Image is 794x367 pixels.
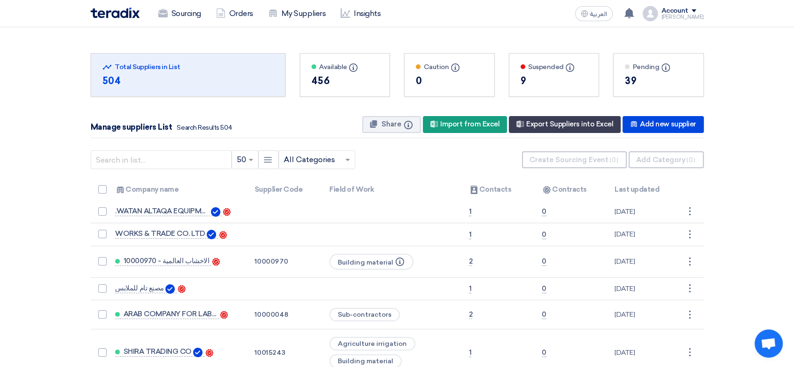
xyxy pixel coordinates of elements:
[625,74,692,88] div: 39
[329,254,413,270] span: Building material
[115,230,218,239] a: WORKS & TRADE CO. LTD Verified Account
[542,257,546,266] span: 0
[261,3,333,24] a: My Suppliers
[682,227,697,242] div: ⋮
[461,179,534,201] th: Contacts
[469,284,472,293] span: 1
[590,11,607,17] span: العربية
[423,116,507,133] div: Import from Excel
[165,284,175,294] img: Verified Account
[575,6,613,21] button: العربية
[542,310,546,319] span: 0
[311,62,379,72] div: Available
[662,7,688,15] div: Account
[177,124,232,132] span: Search Results 504
[247,300,322,329] td: 10000048
[542,284,546,293] span: 0
[755,329,783,358] div: Open chat
[151,3,209,24] a: Sourcing
[333,3,388,24] a: Insights
[124,257,210,265] span: الاخشاب العالمية - 10000970
[682,204,697,219] div: ⋮
[682,281,697,296] div: ⋮
[91,8,140,18] img: Teradix logo
[247,246,322,277] td: 10000970
[607,201,682,223] td: [DATE]
[115,310,219,319] a: ARAB COMPANY FOR LABORATORIES & SOI
[381,120,401,128] span: Share
[322,179,461,201] th: Field of Work
[115,207,209,215] span: .WATAN ALTAQA EQUIPMENT CO
[115,207,222,216] a: .WATAN ALTAQA EQUIPMENT CO Verified Account
[469,348,472,357] span: 1
[108,179,247,201] th: Company name
[623,116,703,133] div: Add new supplier
[607,246,682,277] td: [DATE]
[629,151,704,168] button: Add Category(0)
[207,230,216,239] img: Verified Account
[115,348,204,357] a: SHIRA TRADING CO Verified Account
[124,348,192,355] span: SHIRA TRADING CO
[416,74,483,88] div: 0
[662,15,704,20] div: [PERSON_NAME]
[625,62,692,72] div: Pending
[521,62,588,72] div: Suspended
[329,308,400,321] span: Sub-contractors
[522,151,627,168] button: Create Sourcing Event(0)
[91,150,232,169] input: Search in list...
[115,257,211,266] a: الاخشاب العالمية - 10000970
[102,74,274,88] div: 504
[682,307,697,322] div: ⋮
[416,62,483,72] div: Caution
[115,284,164,292] span: مصنع تام للملابس
[682,345,697,360] div: ⋮
[91,121,233,133] div: Manage suppliers List
[311,74,379,88] div: 456
[542,348,546,357] span: 0
[193,348,202,357] img: Verified Account
[102,62,274,72] div: Total Suppliers in List
[682,254,697,269] div: ⋮
[469,207,472,216] span: 1
[247,179,322,201] th: Supplier Code
[211,207,220,217] img: Verified Account
[607,300,682,329] td: [DATE]
[362,116,421,133] button: Share
[607,277,682,300] td: [DATE]
[607,223,682,246] td: [DATE]
[686,156,695,164] span: (0)
[609,156,618,164] span: (0)
[469,310,473,319] span: 2
[534,179,607,201] th: Contracts
[115,284,177,293] a: مصنع تام للملابس Verified Account
[469,257,473,266] span: 2
[124,310,218,318] span: ARAB COMPANY FOR LABORATORIES & SOI
[237,154,246,165] span: 50
[643,6,658,21] img: profile_test.png
[542,207,546,216] span: 0
[509,116,621,133] div: Export Suppliers into Excel
[607,179,682,201] th: Last updated
[469,230,472,239] span: 1
[209,3,261,24] a: Orders
[115,230,205,237] span: WORKS & TRADE CO. LTD
[542,230,546,239] span: 0
[329,337,415,351] span: Agriculture irrigation
[521,74,588,88] div: 9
